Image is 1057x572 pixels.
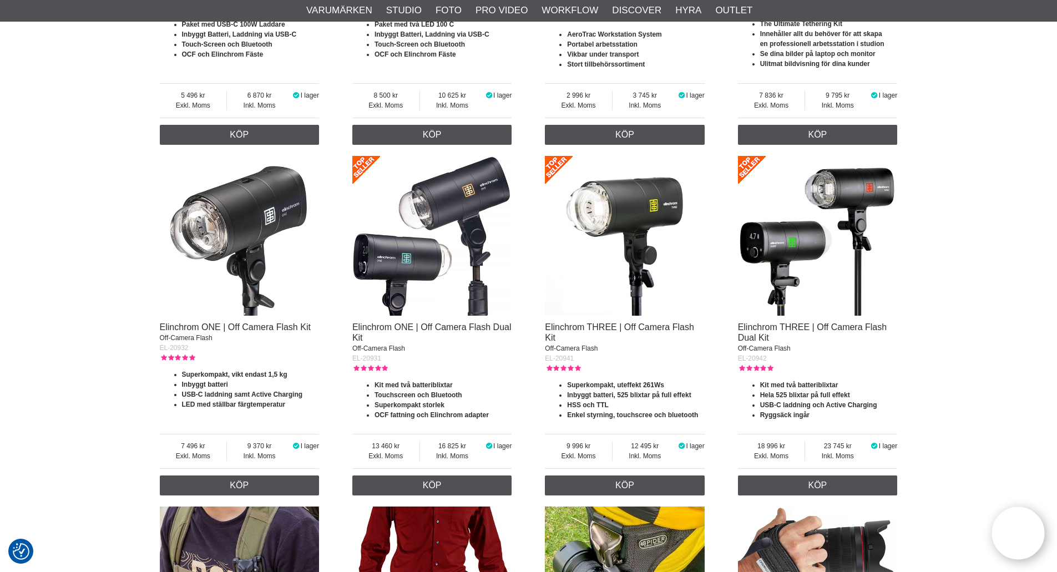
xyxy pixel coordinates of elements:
[160,156,320,316] img: Elinchrom ONE | Off Camera Flash Kit
[352,475,512,495] a: Köp
[493,442,512,450] span: I lager
[760,60,870,68] strong: Ulitmat bildvisning för dina kunder
[13,541,29,561] button: Samtyckesinställningar
[227,451,292,461] span: Inkl. Moms
[160,334,213,342] span: Off-Camera Flash
[420,90,485,100] span: 10 625
[567,381,664,389] strong: Superkompakt, uteffekt 261Ws
[613,441,677,451] span: 12 495
[545,125,705,145] a: Köp
[375,381,453,389] strong: Kit med två batteriblixtar
[677,92,686,99] i: I lager
[420,441,485,451] span: 16 825
[227,100,292,110] span: Inkl. Moms
[738,156,898,316] img: Elinchrom THREE | Off Camera Flash Dual Kit
[301,92,319,99] span: I lager
[160,475,320,495] a: Köp
[182,21,285,28] strong: Paket med USB-C 100W Laddare
[476,3,528,18] a: Pro Video
[567,60,645,68] strong: Stort tillbehörssortiment
[160,125,320,145] a: Köp
[760,411,810,419] strong: Ryggsäck ingår
[738,125,898,145] a: Köp
[686,92,704,99] span: I lager
[436,3,462,18] a: Foto
[760,40,884,48] strong: en professionell arbetsstation i studion
[545,363,580,373] div: Kundbetyg: 5.00
[567,391,691,399] strong: Inbyggt batteri, 525 blixtar på full effekt
[567,41,638,48] strong: Portabel arbetsstation
[760,391,850,399] strong: Hela 525 blixtar på full effekt
[805,441,870,451] span: 23 745
[738,451,805,461] span: Exkl. Moms
[306,3,372,18] a: Varumärken
[160,353,195,363] div: Kundbetyg: 5.00
[182,41,272,48] strong: Touch-Screen och Bluetooth
[301,442,319,450] span: I lager
[567,31,662,38] strong: AeroTrac Workstation System
[567,401,609,409] strong: HSS och TTL
[805,100,870,110] span: Inkl. Moms
[375,411,489,419] strong: OCF fattning och Elinchrom adapter
[352,363,388,373] div: Kundbetyg: 5.00
[160,451,227,461] span: Exkl. Moms
[352,451,419,461] span: Exkl. Moms
[375,401,444,409] strong: Superkompakt storlek
[677,442,686,450] i: I lager
[352,90,419,100] span: 8 500
[182,31,297,38] strong: Inbyggt Batteri, Laddning via USB-C
[484,92,493,99] i: I lager
[182,401,286,408] strong: LED med ställbar färgtemperatur
[738,100,805,110] span: Exkl. Moms
[182,391,303,398] strong: USB-C laddning samt Active Charging
[352,355,381,362] span: EL-20931
[493,92,512,99] span: I lager
[542,3,598,18] a: Workflow
[738,363,773,373] div: Kundbetyg: 5.00
[484,442,493,450] i: I lager
[352,100,419,110] span: Exkl. Moms
[738,322,887,342] a: Elinchrom THREE | Off Camera Flash Dual Kit
[567,50,639,58] strong: Vikbar under transport
[375,31,489,38] strong: Inbyggt Batteri, Laddning via USB-C
[352,156,512,316] img: Elinchrom ONE | Off Camera Flash Dual Kit
[738,90,805,100] span: 7 836
[375,50,456,58] strong: OCF och Elinchrom Fäste
[760,401,877,409] strong: USB-C laddning och Active Charging
[160,344,189,352] span: EL-20932
[227,441,292,451] span: 9 370
[227,90,292,100] span: 6 870
[352,125,512,145] a: Köp
[352,441,419,451] span: 13 460
[738,355,767,362] span: EL-20942
[613,100,677,110] span: Inkl. Moms
[545,475,705,495] a: Köp
[760,20,842,28] strong: The Ultimate Tethering Kit
[352,345,405,352] span: Off-Camera Flash
[545,156,705,316] img: Elinchrom THREE | Off Camera Flash Kit
[386,3,422,18] a: Studio
[182,371,287,378] strong: Superkompakt, vikt endast 1,5 kg
[879,442,897,450] span: I lager
[545,355,574,362] span: EL-20941
[760,50,876,58] strong: Se dina bilder på laptop och monitor
[420,451,485,461] span: Inkl. Moms
[545,345,598,352] span: Off-Camera Flash
[545,90,612,100] span: 2 996
[13,543,29,560] img: Revisit consent button
[805,451,870,461] span: Inkl. Moms
[613,451,677,461] span: Inkl. Moms
[375,41,465,48] strong: Touch-Screen och Bluetooth
[613,90,677,100] span: 3 745
[182,381,228,388] strong: Inbyggt batteri
[738,345,791,352] span: Off-Camera Flash
[182,50,264,58] strong: OCF och Elinchrom Fäste
[352,322,512,342] a: Elinchrom ONE | Off Camera Flash Dual Kit
[738,441,805,451] span: 18 996
[612,3,661,18] a: Discover
[160,100,227,110] span: Exkl. Moms
[879,92,897,99] span: I lager
[545,451,612,461] span: Exkl. Moms
[760,30,882,38] strong: Innehåller allt du behöver för att skapa
[420,100,485,110] span: Inkl. Moms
